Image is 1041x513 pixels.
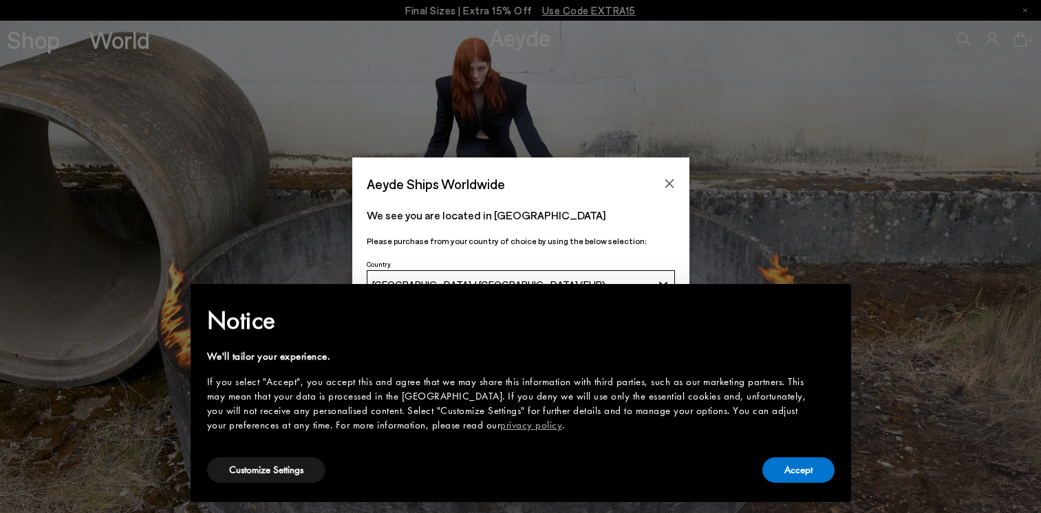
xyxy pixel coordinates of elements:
[367,260,391,268] span: Country
[207,349,813,364] div: We'll tailor your experience.
[367,172,505,196] span: Aeyde Ships Worldwide
[367,234,675,248] p: Please purchase from your country of choice by using the below selection:
[367,207,675,223] p: We see you are located in [GEOGRAPHIC_DATA]
[207,375,813,433] div: If you select "Accept", you accept this and agree that we may share this information with third p...
[824,294,833,315] span: ×
[500,418,562,432] a: privacy policy
[659,173,680,194] button: Close
[762,457,835,483] button: Accept
[207,457,325,483] button: Customize Settings
[813,288,846,321] button: Close this notice
[207,303,813,338] h2: Notice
